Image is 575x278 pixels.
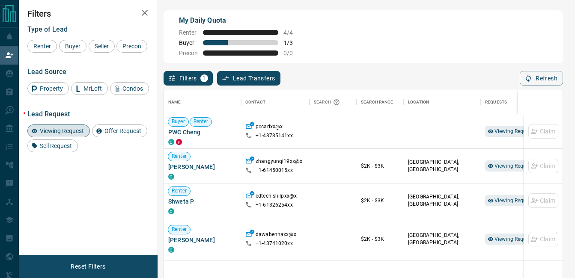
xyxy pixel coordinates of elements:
[27,124,90,137] div: Viewing Request
[27,9,149,19] h2: Filters
[168,197,237,206] span: Shweta P
[179,50,198,56] span: Precon
[80,85,105,92] span: MrLoft
[37,85,66,92] span: Property
[485,195,544,206] div: Viewing Request (1)
[168,187,190,195] span: Renter
[110,82,149,95] div: Condos
[495,163,542,169] span: Viewing Request
[256,123,283,132] p: pccarlxx@x
[408,193,477,208] p: [GEOGRAPHIC_DATA], [GEOGRAPHIC_DATA]
[37,127,87,134] span: Viewing Request
[256,192,297,201] p: edtech.shilpxx@x
[201,75,207,81] span: 1
[27,82,69,95] div: Property
[168,236,237,244] span: [PERSON_NAME]
[241,90,310,114] div: Contact
[485,234,544,245] div: Viewing Request (1)
[256,167,293,174] p: +1- 61450015xx
[27,68,66,76] span: Lead Source
[256,231,296,240] p: dawabennaxx@x
[408,159,477,173] p: [GEOGRAPHIC_DATA], [GEOGRAPHIC_DATA]
[408,90,429,114] div: Location
[164,71,213,86] button: Filters1
[361,162,399,170] p: $2K - $3K
[361,90,393,114] div: Search Range
[361,235,399,243] p: $2K - $3K
[168,226,190,233] span: Renter
[168,163,237,171] span: [PERSON_NAME]
[495,198,542,204] span: Viewing Request
[520,71,563,86] button: Refresh
[256,240,293,247] p: +1- 43741020xx
[27,110,70,118] span: Lead Request
[179,15,302,26] p: My Daily Quota
[89,40,115,53] div: Seller
[314,90,342,114] div: Search
[37,142,75,149] span: Sell Request
[119,85,146,92] span: Condos
[361,197,399,204] p: $2K - $3K
[357,90,404,114] div: Search Range
[283,29,302,36] span: 4 / 4
[283,39,302,46] span: 1 / 3
[92,43,112,50] span: Seller
[256,201,293,209] p: +1- 61326254xx
[62,43,83,50] span: Buyer
[168,128,237,136] span: PWC Cheng
[59,40,86,53] div: Buyer
[65,259,111,274] button: Reset Filters
[408,232,477,246] p: [GEOGRAPHIC_DATA], [GEOGRAPHIC_DATA]
[27,139,78,152] div: Sell Request
[485,126,544,137] div: Viewing Request (1)
[485,90,507,114] div: Requests
[176,139,182,145] div: property.ca
[27,25,68,33] span: Type of Lead
[168,118,188,125] span: Buyer
[190,118,212,125] span: Renter
[256,158,302,167] p: zhangyunqi19xx@x
[256,132,293,139] p: +1- 43735141xx
[168,247,174,253] div: condos.ca
[245,90,265,114] div: Contact
[485,160,544,172] div: Viewing Request (1)
[30,43,54,50] span: Renter
[168,139,174,145] div: condos.ca
[116,40,147,53] div: Precon
[283,50,302,56] span: 0 / 0
[217,71,281,86] button: Lead Transfers
[179,29,198,36] span: Renter
[495,128,542,134] span: Viewing Request
[168,153,190,160] span: Renter
[179,39,198,46] span: Buyer
[119,43,144,50] span: Precon
[168,90,181,114] div: Name
[495,236,542,242] span: Viewing Request
[71,82,108,95] div: MrLoft
[168,208,174,214] div: condos.ca
[164,90,241,114] div: Name
[101,127,144,134] span: Offer Request
[404,90,481,114] div: Location
[168,174,174,180] div: condos.ca
[92,124,147,137] div: Offer Request
[27,40,57,53] div: Renter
